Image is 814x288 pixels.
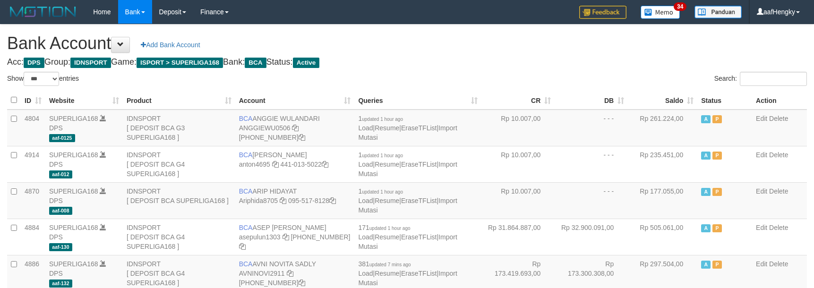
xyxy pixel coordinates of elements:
[239,187,253,195] span: BCA
[235,110,355,146] td: ANGGIE WULANDARI [PHONE_NUMBER]
[358,197,457,214] a: Import Mutasi
[358,187,403,195] span: 1
[293,58,320,68] span: Active
[555,219,628,255] td: Rp 32.900.091,00
[752,91,807,110] th: Action
[481,219,555,255] td: Rp 31.864.887,00
[358,224,457,250] span: | | |
[362,153,403,158] span: updated 1 hour ago
[628,146,697,182] td: Rp 235.451,00
[579,6,626,19] img: Feedback.jpg
[358,233,457,250] a: Import Mutasi
[235,91,355,110] th: Account: activate to sort column ascending
[358,151,403,159] span: 1
[375,124,399,132] a: Resume
[369,262,411,267] span: updated 7 mins ago
[123,146,235,182] td: IDNSPORT [ DEPOSIT BCA G4 SUPERLIGA168 ]
[481,91,555,110] th: CR: activate to sort column ascending
[137,58,223,68] span: ISPORT > SUPERLIGA168
[358,270,373,277] a: Load
[481,110,555,146] td: Rp 10.007,00
[239,243,246,250] a: Copy 4062281875 to clipboard
[21,110,45,146] td: 4804
[358,115,457,141] span: | | |
[358,124,457,141] a: Import Mutasi
[769,224,788,231] a: Delete
[712,188,722,196] span: Paused
[7,58,807,67] h4: Acc: Group: Game: Bank: Status:
[712,115,722,123] span: Paused
[555,146,628,182] td: - - -
[769,115,788,122] a: Delete
[49,207,72,215] span: aaf-008
[701,188,711,196] span: Active
[239,197,278,204] a: Ariphida8705
[49,260,98,268] a: SUPERLIGA168
[239,161,270,168] a: anton4695
[756,260,767,268] a: Edit
[70,58,111,68] span: IDNSPORT
[45,91,123,110] th: Website: activate to sort column ascending
[322,161,328,168] a: Copy 4410135022 to clipboard
[239,260,253,268] span: BCA
[694,6,742,18] img: panduan.png
[481,182,555,219] td: Rp 10.007,00
[641,6,680,19] img: Button%20Memo.svg
[49,187,98,195] a: SUPERLIGA168
[49,115,98,122] a: SUPERLIGA168
[358,151,457,178] span: | | |
[358,124,373,132] a: Load
[712,152,722,160] span: Paused
[123,91,235,110] th: Product: activate to sort column ascending
[555,91,628,110] th: DB: activate to sort column ascending
[401,233,437,241] a: EraseTFList
[283,233,289,241] a: Copy asepulun1303 to clipboard
[401,161,437,168] a: EraseTFList
[375,270,399,277] a: Resume
[674,2,686,11] span: 34
[235,182,355,219] td: ARIP HIDAYAT 095-517-8128
[628,110,697,146] td: Rp 261.224,00
[701,224,711,232] span: Active
[135,37,206,53] a: Add Bank Account
[375,197,399,204] a: Resume
[362,189,403,195] span: updated 1 hour ago
[235,146,355,182] td: [PERSON_NAME] 441-013-5022
[299,134,305,141] a: Copy 4062213373 to clipboard
[701,115,711,123] span: Active
[21,219,45,255] td: 4884
[712,261,722,269] span: Paused
[401,197,437,204] a: EraseTFList
[756,224,767,231] a: Edit
[375,161,399,168] a: Resume
[358,224,410,231] span: 171
[769,187,788,195] a: Delete
[21,91,45,110] th: ID: activate to sort column ascending
[292,124,299,132] a: Copy ANGGIEWU0506 to clipboard
[769,151,788,159] a: Delete
[287,270,293,277] a: Copy AVNINOVI2911 to clipboard
[21,146,45,182] td: 4914
[375,233,399,241] a: Resume
[401,124,437,132] a: EraseTFList
[358,115,403,122] span: 1
[280,197,286,204] a: Copy Ariphida8705 to clipboard
[21,182,45,219] td: 4870
[555,182,628,219] td: - - -
[239,233,281,241] a: asepulun1303
[714,72,807,86] label: Search:
[239,270,285,277] a: AVNINOVI2911
[49,134,75,142] span: aaf-0125
[481,146,555,182] td: Rp 10.007,00
[49,243,72,251] span: aaf-130
[49,280,72,288] span: aaf-132
[369,226,411,231] span: updated 1 hour ago
[245,58,266,68] span: BCA
[358,161,373,168] a: Load
[7,34,807,53] h1: Bank Account
[358,187,457,214] span: | | |
[362,117,403,122] span: updated 1 hour ago
[45,146,123,182] td: DPS
[299,279,305,287] a: Copy 4062280135 to clipboard
[123,219,235,255] td: IDNSPORT [ DEPOSIT BCA G4 SUPERLIGA168 ]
